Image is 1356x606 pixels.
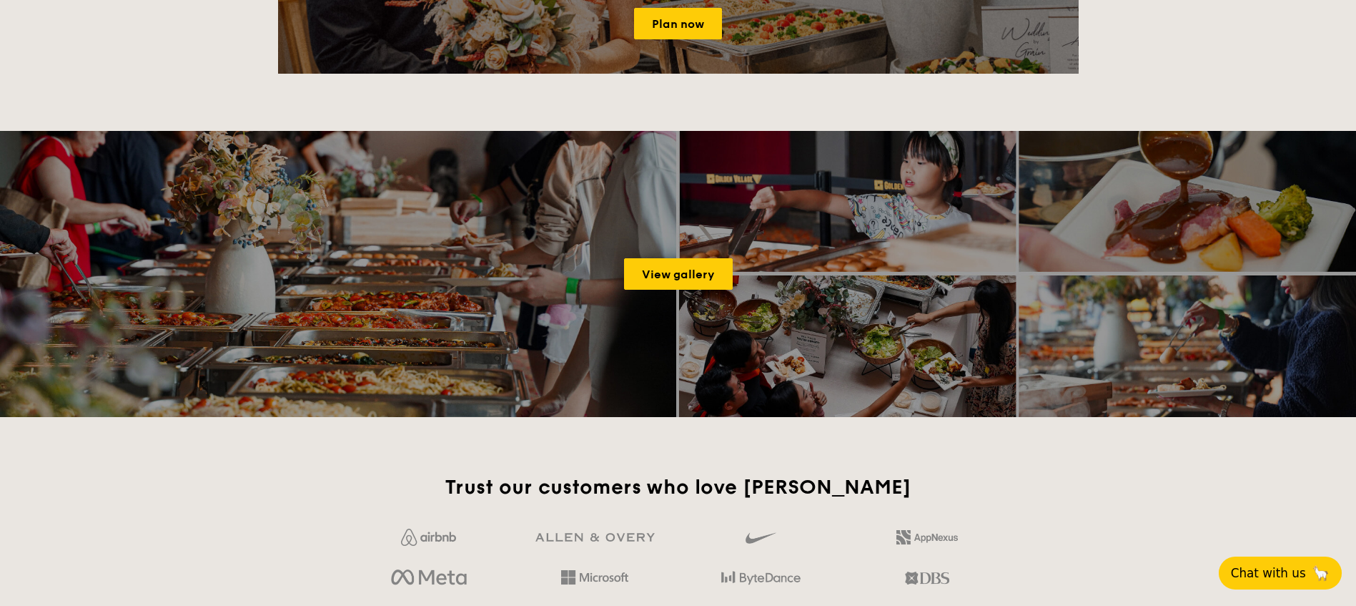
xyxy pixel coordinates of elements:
[401,529,456,546] img: Jf4Dw0UUCKFd4aYAAAAASUVORK5CYII=
[1231,566,1306,580] span: Chat with us
[721,566,801,590] img: bytedance.dc5c0c88.png
[561,570,628,585] img: Hd4TfVa7bNwuIo1gAAAAASUVORK5CYII=
[352,474,1004,500] h2: Trust our customers who love [PERSON_NAME]
[905,566,949,590] img: dbs.a5bdd427.png
[1312,565,1330,582] span: 🦙
[746,526,776,550] img: gdlseuq06himwAAAABJRU5ErkJggg==
[624,258,733,290] a: View gallery
[535,533,655,542] img: GRg3jHAAAAABJRU5ErkJggg==
[896,530,958,544] img: 2L6uqdT+6BmeAFDfWP11wfMG223fXktMZIL+i+lTG25h0NjUBKOYhdW2Kn6T+C0Q7bASH2i+1JIsIulPLIv5Ss6l0e291fRVW...
[1219,557,1342,590] button: Chat with us🦙
[634,8,722,39] a: Plan now
[391,566,466,590] img: meta.d311700b.png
